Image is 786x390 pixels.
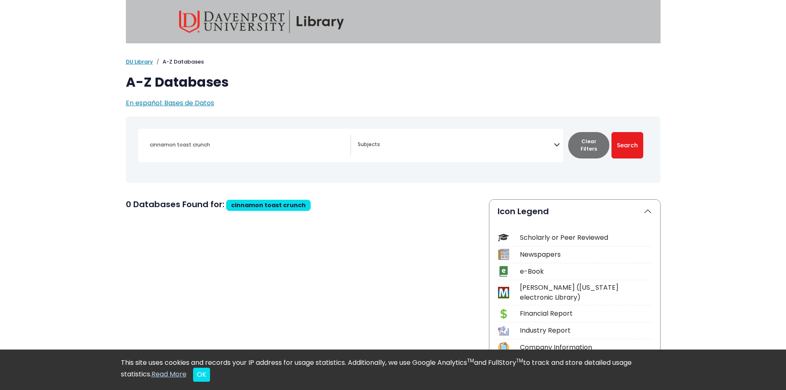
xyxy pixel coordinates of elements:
div: Financial Report [520,309,652,319]
div: Industry Report [520,326,652,336]
span: cinnamon toast crunch [231,201,306,209]
sup: TM [516,357,523,364]
div: Scholarly or Peer Reviewed [520,233,652,243]
button: Close [193,368,210,382]
img: Icon Scholarly or Peer Reviewed [498,232,509,243]
img: Icon Industry Report [498,325,509,336]
textarea: Search [358,142,554,149]
button: Submit for Search Results [611,132,643,158]
a: DU Library [126,58,153,66]
sup: TM [467,357,474,364]
div: [PERSON_NAME] ([US_STATE] electronic Library) [520,283,652,303]
div: Newspapers [520,250,652,260]
span: 0 Databases Found for: [126,199,224,210]
img: Icon Newspapers [498,249,509,260]
nav: Search filters [126,116,661,183]
nav: breadcrumb [126,58,661,66]
img: Icon Company Information [498,342,509,353]
li: A-Z Databases [153,58,204,66]
div: e-Book [520,267,652,277]
a: Read More [151,369,186,379]
img: Icon MeL (Michigan electronic Library) [498,287,509,298]
a: En español: Bases de Datos [126,98,214,108]
img: Davenport University Library [179,10,344,33]
h1: A-Z Databases [126,74,661,90]
button: Clear Filters [568,132,609,158]
div: Company Information [520,343,652,352]
button: Icon Legend [489,200,660,223]
img: Icon e-Book [498,266,509,277]
div: This site uses cookies and records your IP address for usage statistics. Additionally, we use Goo... [121,358,666,382]
input: Search database by title or keyword [145,139,350,151]
img: Icon Financial Report [498,308,509,319]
